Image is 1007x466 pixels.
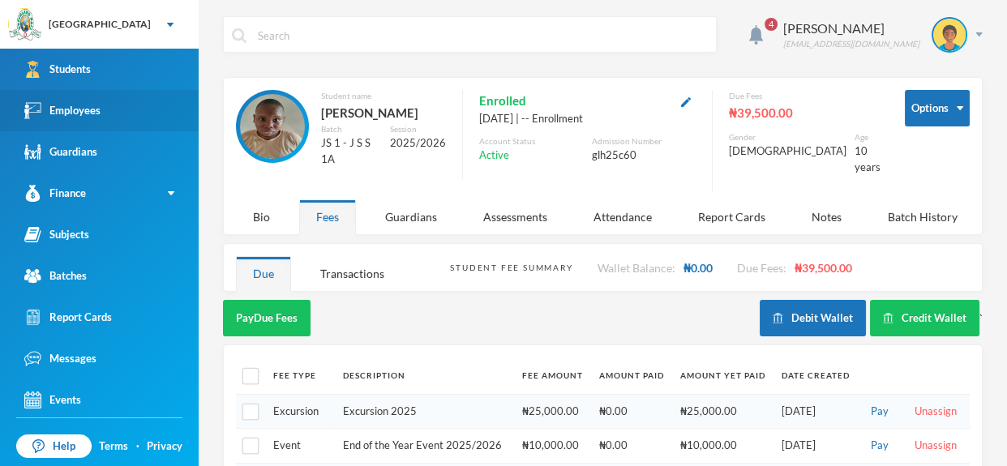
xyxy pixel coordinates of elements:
a: Privacy [147,438,182,455]
button: Pay [866,437,893,455]
div: Batches [24,267,87,284]
span: Due Fees: [736,261,786,275]
input: Search [256,17,708,53]
button: PayDue Fees [223,300,311,336]
div: Employees [24,102,101,119]
div: [PERSON_NAME] [783,19,919,38]
td: [DATE] [773,394,858,429]
td: [DATE] [773,429,858,464]
td: ₦0.00 [591,394,672,429]
td: ₦10,000.00 [672,429,773,464]
div: Due Fees [729,90,881,102]
div: Admission Number [592,135,696,147]
div: Finance [24,185,86,202]
span: Wallet Balance: [597,261,675,275]
td: ₦25,000.00 [514,394,591,429]
td: ₦25,000.00 [672,394,773,429]
span: Active [479,147,509,164]
img: STUDENT [240,94,305,159]
td: ₦0.00 [591,429,672,464]
img: search [232,28,246,43]
div: Subjects [24,226,89,243]
span: Enrolled [479,90,526,111]
div: [DEMOGRAPHIC_DATA] [729,143,846,160]
span: ₦39,500.00 [794,261,851,275]
button: Unassign [910,403,962,421]
div: Bio [236,199,287,234]
div: Guardians [24,143,97,160]
a: Terms [99,438,128,455]
div: Student name [321,90,446,102]
button: Pay [866,403,893,421]
th: Amount Yet Paid [672,357,773,394]
button: Unassign [910,437,962,455]
td: Event [265,429,335,464]
td: ₦10,000.00 [514,429,591,464]
div: Report Cards [24,309,112,326]
img: logo [9,9,41,41]
div: Gender [729,131,846,143]
img: STUDENT [933,19,966,51]
div: 2025/2026 [390,135,446,152]
div: Batch [321,123,378,135]
td: Excursion [265,394,335,429]
div: Age [855,131,881,143]
div: [PERSON_NAME] [321,102,446,123]
div: Batch History [871,199,975,234]
div: Notes [795,199,859,234]
th: Fee Type [265,357,335,394]
button: Credit Wallet [870,300,979,336]
div: [GEOGRAPHIC_DATA] [49,17,151,32]
th: Date Created [773,357,858,394]
th: Description [335,357,514,394]
div: ₦39,500.00 [729,102,881,123]
div: Students [24,61,91,78]
button: Debit Wallet [760,300,866,336]
div: JS 1 - J S S 1A [321,135,378,167]
th: Fee Amount [514,357,591,394]
button: Edit [676,92,696,110]
div: ` [760,300,983,336]
div: Due [236,256,291,291]
td: End of the Year Event 2025/2026 [335,429,514,464]
div: Session [390,123,446,135]
div: [EMAIL_ADDRESS][DOMAIN_NAME] [783,38,919,50]
div: Guardians [368,199,454,234]
div: Messages [24,350,96,367]
div: Attendance [576,199,669,234]
div: Student Fee Summary [450,262,572,274]
div: [DATE] | -- Enrollment [479,111,696,127]
div: Account Status [479,135,583,147]
div: · [136,438,139,455]
div: glh25c60 [592,147,696,164]
button: Options [905,90,970,126]
div: Report Cards [681,199,782,234]
th: Amount Paid [591,357,672,394]
span: 4 [765,18,778,31]
a: Help [16,434,92,459]
span: ₦0.00 [683,261,712,275]
div: Fees [299,199,356,234]
div: Assessments [466,199,564,234]
div: Events [24,391,81,408]
div: Transactions [303,256,401,291]
div: 10 years [855,143,881,175]
td: Excursion 2025 [335,394,514,429]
